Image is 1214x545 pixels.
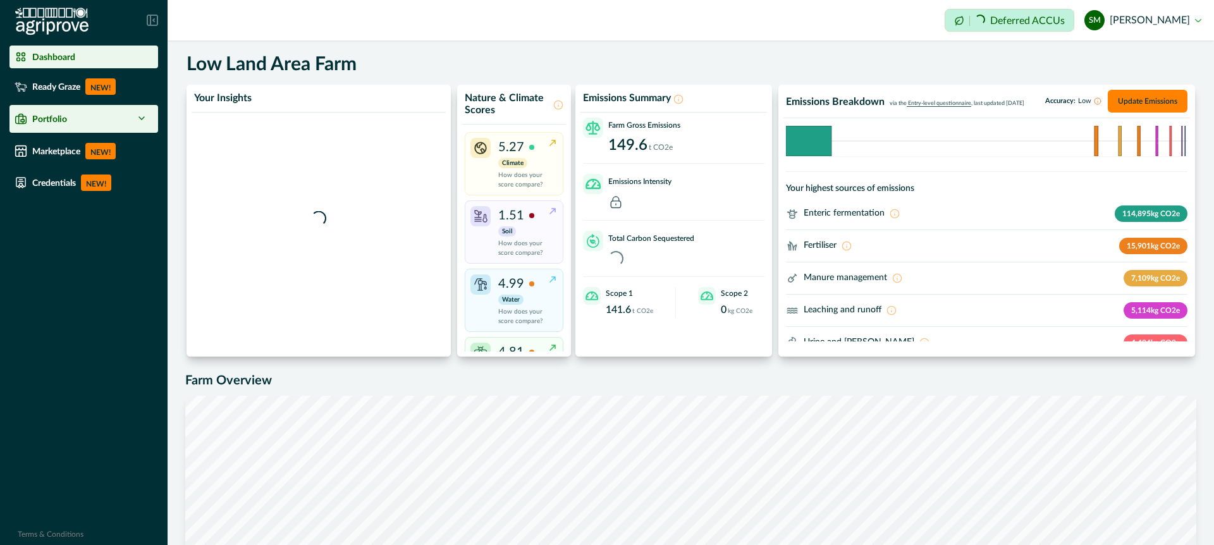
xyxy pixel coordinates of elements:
p: Your Insights [194,92,252,104]
p: 15,901 kg CO2e [1119,238,1187,254]
p: via the , last updated [DATE] [890,99,1024,108]
p: 5,114 kg CO2e [1124,302,1187,319]
img: Logo [15,8,89,35]
p: Soil [498,226,516,236]
a: CredentialsNEW! [9,169,158,196]
a: Dashboard [9,46,158,68]
p: Accuracy: [1045,97,1101,105]
p: Manure management [804,271,887,285]
p: How does your score compare? [498,171,548,190]
p: Portfolio [32,114,67,124]
span: Low [1078,97,1091,105]
button: steve le moenic[PERSON_NAME] [1084,5,1201,35]
p: Emissions Breakdown [786,96,885,108]
p: Dashboard [32,52,75,62]
p: Enteric fermentation [804,207,885,220]
p: NEW! [81,175,111,191]
p: Fertiliser [804,239,837,252]
p: 7,109 kg CO2e [1124,270,1187,286]
span: Entry-level questionnaire [907,101,971,107]
p: 4.99 [498,274,524,293]
p: t CO2e [649,142,673,153]
p: Deferred ACCUs [990,16,1065,25]
p: 0 [721,305,727,315]
p: 141.6 [606,305,631,315]
p: Climate [498,158,527,168]
p: Marketplace [32,146,80,156]
p: How does your score compare? [498,307,548,326]
p: kg CO2e [728,307,752,316]
p: 4.81 [498,343,524,362]
h5: Low Land Area Farm [187,53,357,76]
p: Scope 2 [721,288,748,299]
p: 5.27 [498,138,524,157]
svg: Emissions Breakdown [786,126,1187,156]
p: Ready Graze [32,82,80,92]
p: NEW! [85,78,116,95]
p: t CO2e [632,307,653,316]
a: Ready GrazeNEW! [9,73,158,100]
p: Leaching and runoff [804,303,881,317]
svg: ; [786,304,799,317]
p: Credentials [32,178,76,188]
p: 4,434 kg CO2e [1124,334,1187,351]
a: MarketplaceNEW! [9,138,158,164]
p: How does your score compare? [498,239,548,258]
button: Update Emissions [1108,90,1187,113]
p: 114,895 kg CO2e [1115,205,1187,222]
p: Urine and [PERSON_NAME] [804,336,914,349]
p: Farm Gross Emissions [608,119,680,131]
p: Scope 1 [606,288,633,299]
p: Emissions Intensity [608,176,671,187]
p: Nature & Climate Scores [465,92,551,116]
p: 1.51 [498,206,524,225]
a: Terms & Conditions [18,530,83,538]
p: 149.6 [608,138,647,153]
p: NEW! [85,143,116,159]
p: Water [498,295,524,305]
p: Total Carbon Sequestered [608,233,694,244]
p: Your highest sources of emissions [786,182,1187,195]
h5: Farm Overview [185,373,1196,388]
p: Emissions Summary [583,92,671,104]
